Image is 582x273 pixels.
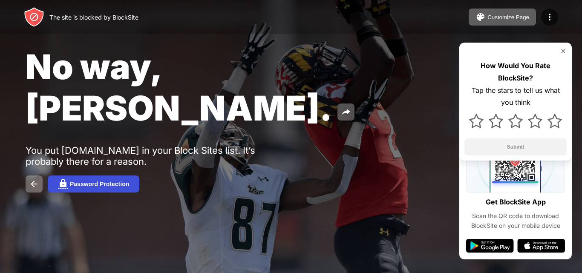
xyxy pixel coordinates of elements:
[48,175,139,193] button: Password Protection
[560,48,567,55] img: rate-us-close.svg
[547,114,562,128] img: star.svg
[464,60,567,84] div: How Would You Rate BlockSite?
[475,12,486,22] img: pallet.svg
[49,14,138,21] div: The site is blocked by BlockSite
[517,239,565,253] img: app-store.svg
[469,9,536,26] button: Customize Page
[26,145,289,167] div: You put [DOMAIN_NAME] in your Block Sites list. It’s probably there for a reason.
[469,114,484,128] img: star.svg
[464,138,567,155] button: Submit
[489,114,503,128] img: star.svg
[70,181,129,187] div: Password Protection
[58,179,68,189] img: password.svg
[545,12,555,22] img: menu-icon.svg
[508,114,523,128] img: star.svg
[464,84,567,109] div: Tap the stars to tell us what you think
[466,239,514,253] img: google-play.svg
[26,46,332,129] span: No way, [PERSON_NAME].
[24,7,44,27] img: header-logo.svg
[528,114,542,128] img: star.svg
[487,14,529,20] div: Customize Page
[29,179,39,189] img: back.svg
[341,107,351,117] img: share.svg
